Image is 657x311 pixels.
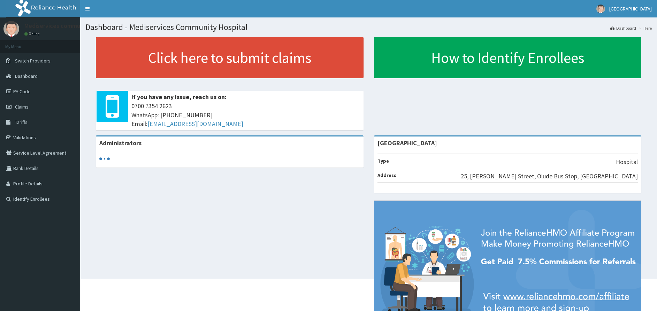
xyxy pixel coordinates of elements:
[637,25,652,31] li: Here
[15,73,38,79] span: Dashboard
[596,5,605,13] img: User Image
[99,154,110,164] svg: audio-loading
[374,37,642,78] a: How to Identify Enrollees
[610,25,636,31] a: Dashboard
[131,93,227,101] b: If you have any issue, reach us on:
[96,37,364,78] a: Click here to submit claims
[85,23,652,32] h1: Dashboard - Mediservices Community Hospital
[609,6,652,12] span: [GEOGRAPHIC_DATA]
[24,31,41,36] a: Online
[377,158,389,164] b: Type
[131,102,360,128] span: 0700 7354 2623 WhatsApp: [PHONE_NUMBER] Email:
[15,104,29,110] span: Claims
[3,21,19,37] img: User Image
[15,58,51,64] span: Switch Providers
[616,157,638,166] p: Hospital
[99,139,142,147] b: Administrators
[377,172,396,178] b: Address
[24,23,115,29] p: Mediservices community Hospital
[377,139,437,147] strong: [GEOGRAPHIC_DATA]
[147,120,243,128] a: [EMAIL_ADDRESS][DOMAIN_NAME]
[15,119,28,125] span: Tariffs
[461,172,638,181] p: 25, [PERSON_NAME] Street, Olude Bus Stop, [GEOGRAPHIC_DATA]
